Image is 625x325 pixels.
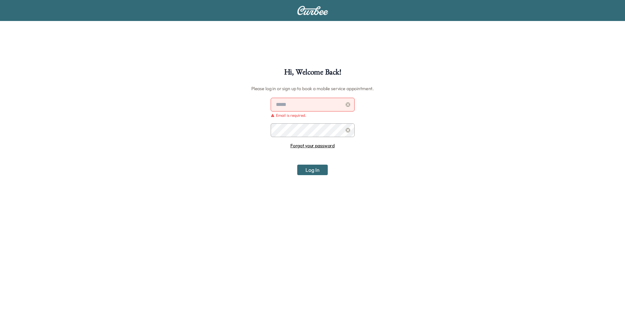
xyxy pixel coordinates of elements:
[271,113,355,118] div: Email is required.
[251,83,374,94] h6: Please log in or sign up to book a mobile service appointment.
[290,143,335,149] a: Forgot your password
[284,68,341,79] h1: Hi, Welcome Back!
[297,6,328,15] img: Curbee Logo
[297,165,328,175] button: Log In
